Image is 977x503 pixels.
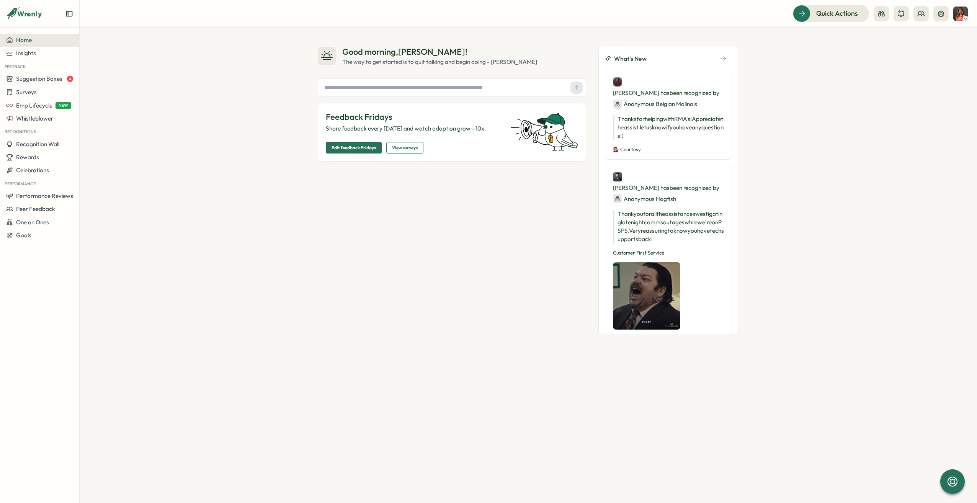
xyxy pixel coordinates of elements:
button: View surveys [386,142,423,154]
span: Performance Reviews [16,192,73,199]
p: Thanks for helping with RMA's! Appreciate the assist, let us know if you have any questions :) [613,115,724,140]
button: Expand sidebar [65,10,73,18]
span: Home [16,36,32,44]
span: Suggestion Boxes [16,75,62,82]
div: Anonymous Belgian Malinois [613,99,697,109]
div: [PERSON_NAME] has been recognized by [613,172,724,204]
span: Insights [16,49,36,57]
span: Recognition Wall [16,140,59,148]
span: Emp Lifecycle [16,102,52,109]
span: One on Ones [16,219,49,226]
span: Peer Feedback [16,205,55,212]
span: NEW [56,102,71,109]
img: Nikki Kean [953,7,968,21]
img: Giovanni Paredes [613,77,622,87]
span: Quick Actions [816,8,858,18]
img: Tony LeDonne [613,172,622,181]
span: Edit feedback Fridays [332,142,376,153]
div: The way to get started is to quit talking and begin doing - [PERSON_NAME] [342,58,537,66]
span: Goals [16,232,31,239]
span: Whistleblower [16,115,53,122]
span: View surveys [392,142,418,153]
div: [PERSON_NAME] has been recognized by [613,77,724,109]
span: 4 [67,76,73,82]
p: 💁‍♀️ Courtesy [613,146,724,153]
span: Rewards [16,154,39,161]
p: Thank you for all the assistance investigating late night comms outages while we're on PSPS. Very... [613,210,724,243]
div: Anonymous Hagfish [613,194,676,204]
span: What's New [614,54,647,64]
button: Quick Actions [793,5,869,22]
div: Good morning , [PERSON_NAME] ! [342,46,537,58]
p: Customer First Service [613,250,724,256]
span: Surveys [16,88,37,96]
p: Share feedback every [DATE] and watch adoption grow—10x. [326,124,501,133]
span: Celebrations [16,167,49,174]
img: Recognition Image [613,262,680,330]
p: Feedback Fridays [326,111,501,123]
button: Edit feedback Fridays [326,142,382,154]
